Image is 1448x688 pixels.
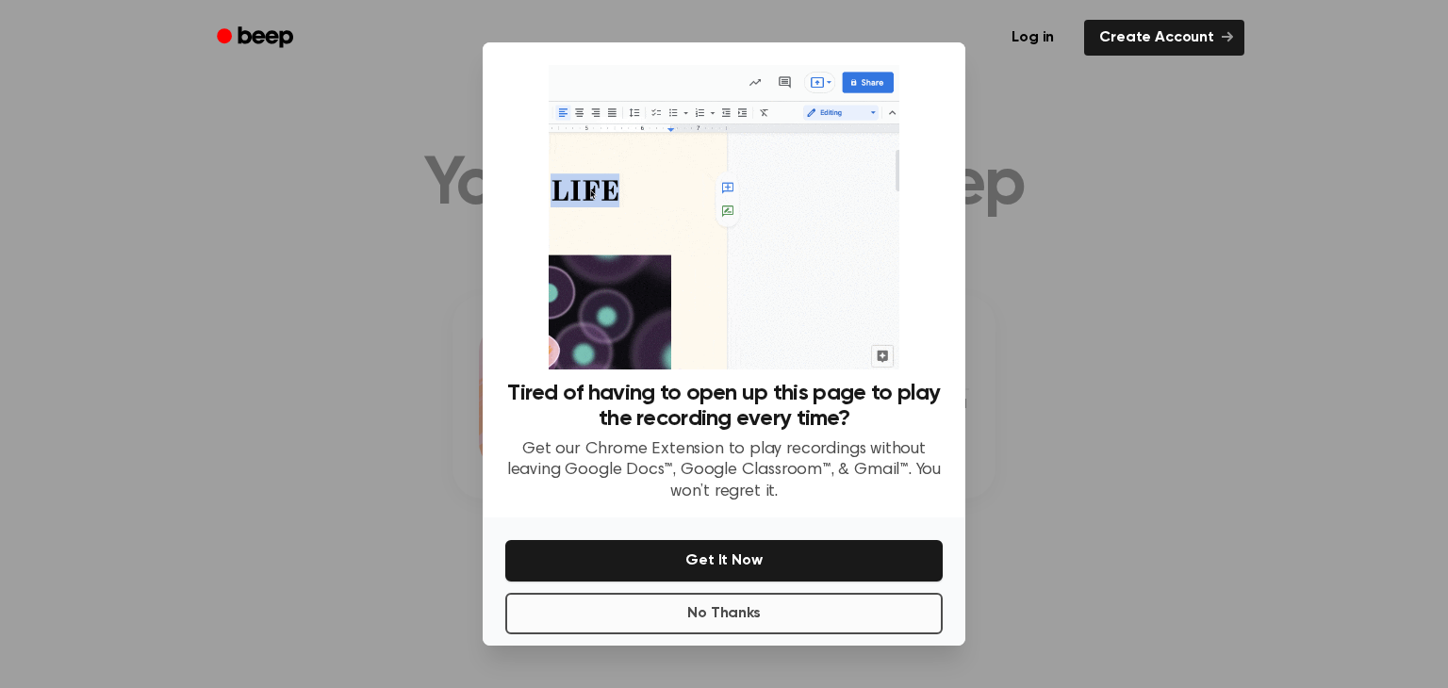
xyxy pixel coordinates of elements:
img: Beep extension in action [549,65,898,369]
a: Log in [993,16,1073,59]
h3: Tired of having to open up this page to play the recording every time? [505,381,943,432]
a: Create Account [1084,20,1244,56]
button: Get It Now [505,540,943,582]
p: Get our Chrome Extension to play recordings without leaving Google Docs™, Google Classroom™, & Gm... [505,439,943,503]
a: Beep [204,20,310,57]
button: No Thanks [505,593,943,634]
